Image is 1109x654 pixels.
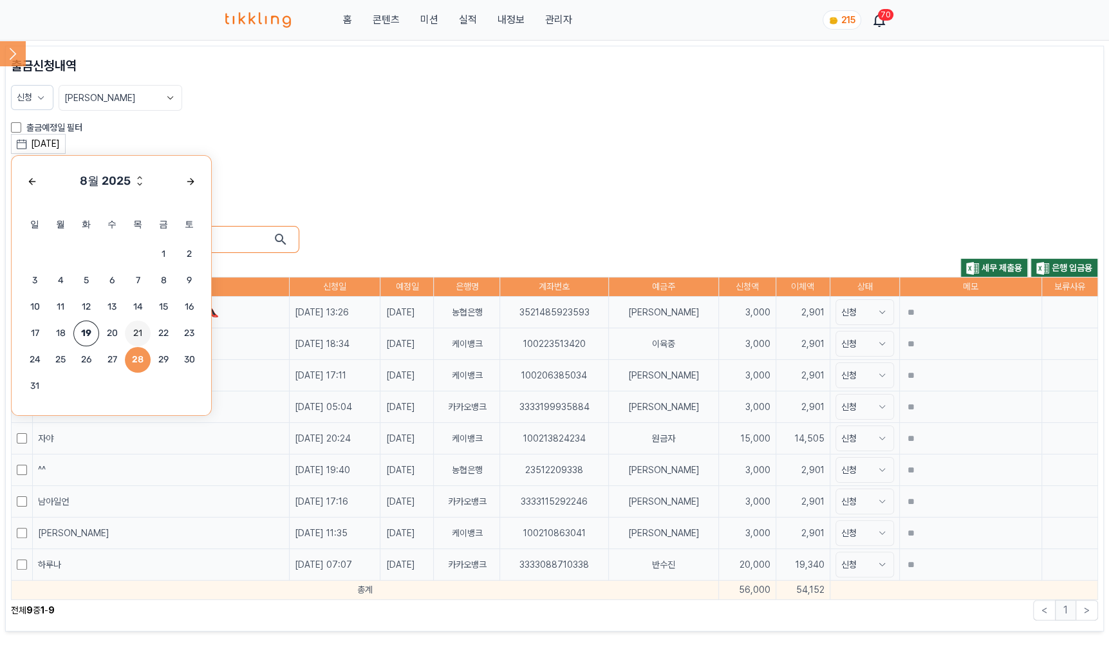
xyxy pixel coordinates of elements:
button: 6 [99,268,125,294]
strong: 9 [26,605,33,615]
td: 2,901 [776,360,830,391]
button: 신청 [835,425,894,451]
span: 화 [73,218,99,231]
td: 2,901 [776,297,830,328]
button: 신청 [835,520,894,546]
td: [DATE] [380,486,434,518]
td: 3,000 [719,297,776,328]
button: 1 [151,241,176,268]
button: 27 [99,347,125,373]
span: 신청 [17,92,32,102]
td: 3521485923593 [500,297,609,328]
td: 2,901 [776,454,830,486]
td: 3,000 [719,391,776,423]
button: 26 [73,347,99,373]
button: Next year [136,174,144,182]
div: 8월 2025 [80,173,131,190]
button: [PERSON_NAME] [59,85,182,111]
button: 15 [151,294,176,321]
button: 16 [176,294,202,321]
button: 23 [176,321,202,347]
td: 100223513420 [500,328,609,360]
span: 18 [48,321,73,346]
span: 5 [73,268,99,294]
td: [DATE] 13:26 [289,297,380,328]
span: 9 [176,268,202,294]
td: [DATE] [380,454,434,486]
button: 신청 [835,552,894,577]
p: 전체 중 - [11,604,55,617]
button: Next month [180,171,201,192]
td: 반수진 [609,549,719,581]
span: 토 [176,218,202,231]
span: 20 [99,321,125,346]
span: 3 [22,268,48,294]
td: 3,000 [719,454,776,486]
td: [DATE] 20:24 [289,423,380,454]
th: 신청액 [719,277,776,297]
span: 목 [125,218,151,231]
button: 17 [22,321,48,347]
td: 100213824234 [500,423,609,454]
a: 내정보 [497,12,524,28]
span: 19 [73,321,99,346]
button: 29 [151,347,176,373]
span: 21 [125,321,151,346]
td: [PERSON_NAME] [609,297,719,328]
td: 자야 [32,423,289,454]
td: [DATE] [380,328,434,360]
span: 11 [48,294,73,320]
span: 30 [176,347,202,373]
button: Previous year [136,180,144,188]
td: [PERSON_NAME] [609,486,719,518]
a: 관리자 [545,12,572,28]
span: 일 [22,218,48,231]
td: [DATE] 07:07 [289,549,380,581]
td: 3,000 [719,486,776,518]
td: 3333088710338 [500,549,609,581]
td: 원금자 [609,423,719,454]
label: 출금예정일 필터 [26,121,82,134]
th: 상태 [830,277,899,297]
td: 카카오뱅크 [434,549,500,581]
td: ^^ [32,454,289,486]
td: 56,000 [719,581,776,600]
button: 9 [176,268,202,294]
span: 월 [48,218,73,231]
td: 2,901 [776,486,830,518]
td: 100206385034 [500,360,609,391]
th: 계좌번호 [500,277,609,297]
td: 2,901 [776,391,830,423]
td: 100210863041 [500,518,609,549]
td: 하루나 [32,549,289,581]
span: 10 [22,294,48,320]
td: 3,000 [719,328,776,360]
button: 25 [48,347,73,373]
td: 15,000 [719,423,776,454]
span: 6 [99,268,125,294]
td: 2,901 [776,518,830,549]
td: 남아일언 [32,486,289,518]
button: 5 [73,268,99,294]
td: 23512209338 [500,454,609,486]
p: 출금신청내역 [11,57,1098,75]
div: 70 [878,9,893,21]
td: [DATE] 05:04 [289,391,380,423]
td: [DATE] [380,391,434,423]
button: [DATE] [11,134,66,154]
td: [DATE] [380,549,434,581]
button: 14 [125,294,151,321]
span: 수 [99,218,125,231]
span: 22 [151,321,176,346]
td: [DATE] [380,297,434,328]
td: 20,000 [719,549,776,581]
button: 2 [176,241,202,268]
td: 카카오뱅크 [434,391,500,423]
td: 3333199935884 [500,391,609,423]
td: [DATE] 19:40 [289,454,380,486]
